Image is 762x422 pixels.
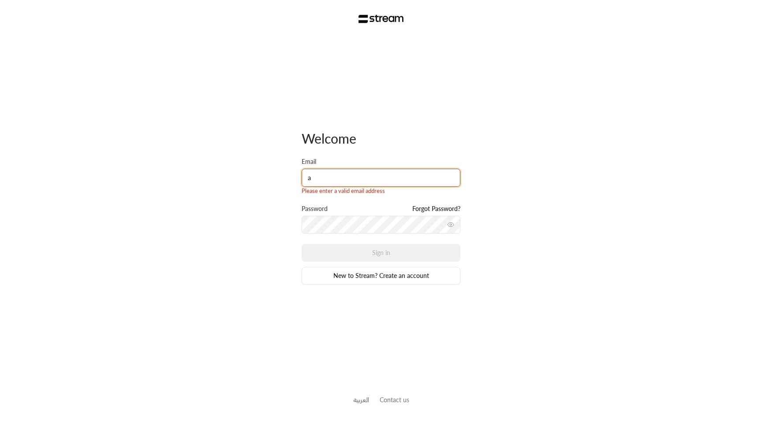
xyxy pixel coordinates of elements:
a: Contact us [380,396,409,403]
button: Contact us [380,395,409,404]
div: Please enter a valid email address [302,187,460,196]
span: Welcome [302,130,356,146]
button: toggle password visibility [444,218,458,232]
a: العربية [353,392,369,408]
label: Password [302,204,328,213]
a: Forgot Password? [412,204,460,213]
a: New to Stream? Create an account [302,267,460,285]
img: Stream Logo [359,15,404,23]
label: Email [302,157,316,166]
